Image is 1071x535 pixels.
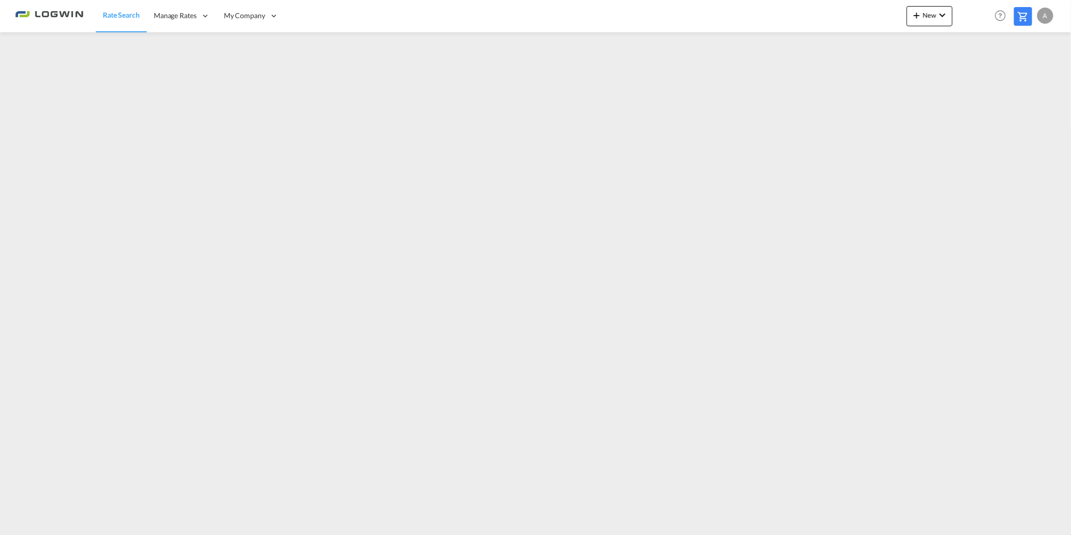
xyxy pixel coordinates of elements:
[936,9,948,21] md-icon: icon-chevron-down
[224,11,265,21] span: My Company
[992,7,1014,25] div: Help
[1037,8,1053,24] div: A
[103,11,140,19] span: Rate Search
[911,9,923,21] md-icon: icon-plus 400-fg
[154,11,197,21] span: Manage Rates
[15,5,83,27] img: 2761ae10d95411efa20a1f5e0282d2d7.png
[992,7,1009,24] span: Help
[911,11,948,19] span: New
[907,6,953,26] button: icon-plus 400-fgNewicon-chevron-down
